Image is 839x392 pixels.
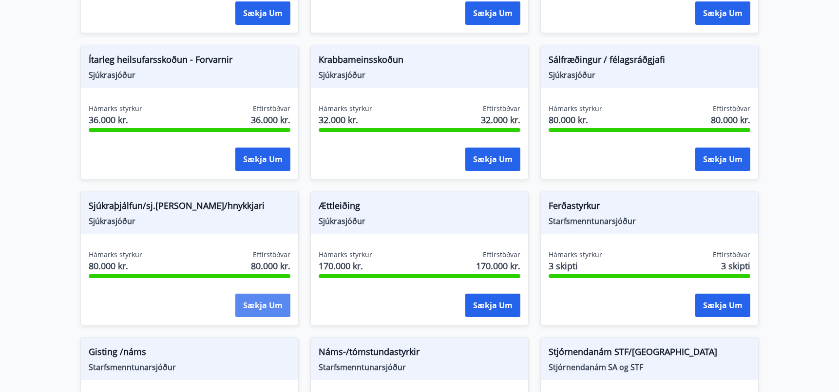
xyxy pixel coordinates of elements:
span: Sjúkrasjóður [89,70,290,80]
span: Hámarks styrkur [319,250,372,260]
span: Gisting /náms [89,345,290,362]
span: 170.000 kr. [476,260,520,272]
span: Eftirstöðvar [253,250,290,260]
span: Krabbameinsskoðun [319,53,520,70]
span: 80.000 kr. [549,113,602,126]
span: Eftirstöðvar [483,104,520,113]
span: Hámarks styrkur [549,104,602,113]
span: Starfsmenntunarsjóður [319,362,520,373]
span: Sjúkrasjóður [549,70,750,80]
button: Sækja um [235,294,290,317]
span: Hámarks styrkur [319,104,372,113]
span: Náms-/tómstundastyrkir [319,345,520,362]
span: Hámarks styrkur [549,250,602,260]
span: 32.000 kr. [481,113,520,126]
span: Starfsmenntunarsjóður [89,362,290,373]
span: 36.000 kr. [89,113,142,126]
span: Sálfræðingur / félagsráðgjafi [549,53,750,70]
button: Sækja um [695,294,750,317]
button: Sækja um [695,148,750,171]
span: Eftirstöðvar [483,250,520,260]
span: Sjúkrasjóður [89,216,290,226]
span: Ferðastyrkur [549,199,750,216]
span: Eftirstöðvar [713,104,750,113]
button: Sækja um [235,1,290,25]
span: 170.000 kr. [319,260,372,272]
button: Sækja um [465,1,520,25]
span: Sjúkrasjóður [319,70,520,80]
span: Ættleiðing [319,199,520,216]
span: Eftirstöðvar [253,104,290,113]
span: 32.000 kr. [319,113,372,126]
button: Sækja um [465,148,520,171]
span: Sjúkraþjálfun/sj.[PERSON_NAME]/hnykkjari [89,199,290,216]
span: 80.000 kr. [251,260,290,272]
span: Eftirstöðvar [713,250,750,260]
span: 80.000 kr. [711,113,750,126]
span: 80.000 kr. [89,260,142,272]
span: Ítarleg heilsufarsskoðun - Forvarnir [89,53,290,70]
span: 3 skipti [549,260,602,272]
button: Sækja um [695,1,750,25]
span: Hámarks styrkur [89,250,142,260]
span: Hámarks styrkur [89,104,142,113]
span: Stjórnendanám STF/[GEOGRAPHIC_DATA] [549,345,750,362]
button: Sækja um [465,294,520,317]
span: Starfsmenntunarsjóður [549,216,750,226]
span: 3 skipti [721,260,750,272]
button: Sækja um [235,148,290,171]
span: Sjúkrasjóður [319,216,520,226]
span: Stjórnendanám SA og STF [549,362,750,373]
span: 36.000 kr. [251,113,290,126]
